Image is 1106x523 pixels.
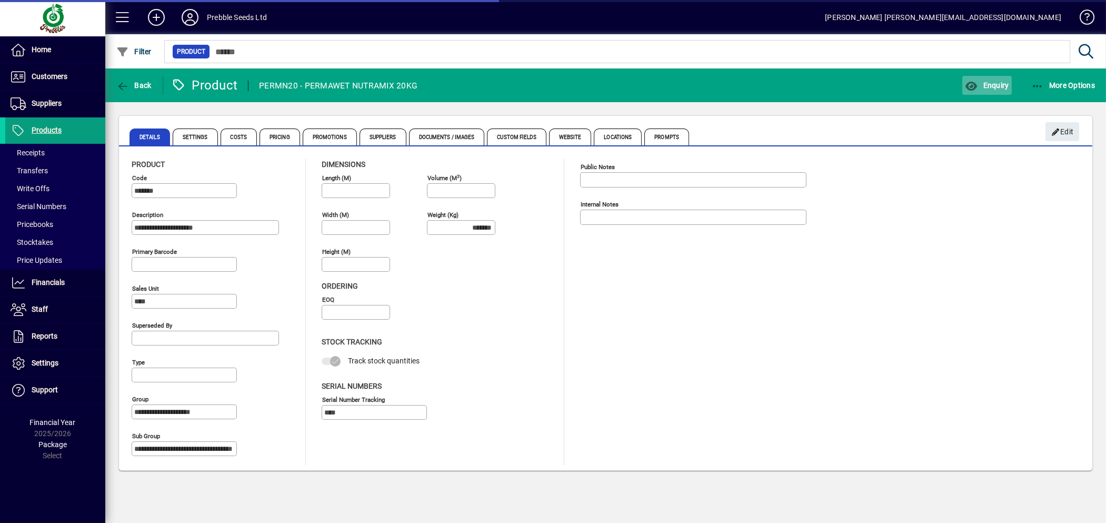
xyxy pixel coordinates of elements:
span: Stocktakes [11,238,53,246]
span: Serial Numbers [11,202,66,211]
span: Costs [221,129,257,145]
button: More Options [1029,76,1098,95]
span: Suppliers [360,129,406,145]
span: Stock Tracking [322,338,382,346]
a: Transfers [5,162,105,180]
span: Home [32,45,51,54]
div: [PERSON_NAME] [PERSON_NAME][EMAIL_ADDRESS][DOMAIN_NAME] [825,9,1061,26]
sup: 3 [457,173,460,179]
mat-label: Description [132,211,163,219]
span: Documents / Images [409,129,485,145]
mat-label: Weight (Kg) [427,211,459,219]
app-page-header-button: Back [105,76,163,95]
mat-label: Volume (m ) [427,174,462,182]
span: Transfers [11,166,48,175]
span: Product [177,46,205,57]
a: Reports [5,323,105,350]
a: Stocktakes [5,233,105,251]
span: Settings [32,359,58,367]
mat-label: Length (m) [322,174,351,182]
span: Financials [32,278,65,287]
mat-label: Primary barcode [132,248,177,255]
span: Support [32,386,58,394]
mat-label: Sales unit [132,285,159,292]
mat-label: Height (m) [322,248,351,255]
span: Staff [32,305,48,313]
div: PERMN20 - PERMAWET NUTRAMIX 20KG [259,77,417,94]
span: Write Offs [11,184,49,193]
button: Filter [114,42,154,61]
span: Custom Fields [487,129,546,145]
span: Customers [32,72,67,81]
span: Filter [116,47,152,56]
span: Track stock quantities [348,357,420,365]
span: Edit [1051,123,1074,141]
a: Price Updates [5,251,105,269]
mat-label: Internal Notes [581,201,619,208]
span: Promotions [303,129,357,145]
mat-label: Group [132,396,148,403]
span: Product [132,160,165,169]
mat-label: Superseded by [132,322,172,329]
span: Dimensions [322,160,365,169]
div: Product [171,77,238,94]
a: Suppliers [5,91,105,117]
span: Website [549,129,592,145]
mat-label: Serial Number tracking [322,396,385,403]
span: Enquiry [965,81,1009,90]
a: Staff [5,297,105,323]
mat-label: Code [132,174,147,182]
span: Pricebooks [11,220,53,229]
span: Reports [32,332,57,340]
mat-label: Public Notes [581,163,615,171]
a: Knowledge Base [1072,2,1093,36]
a: Pricebooks [5,215,105,233]
a: Home [5,37,105,63]
mat-label: Type [132,359,145,366]
span: More Options [1031,81,1095,90]
mat-label: EOQ [322,296,334,303]
button: Back [114,76,154,95]
span: Prompts [644,129,689,145]
a: Write Offs [5,180,105,198]
a: Support [5,377,105,403]
button: Add [140,8,173,27]
span: Back [116,81,152,90]
span: Products [32,126,62,134]
div: Prebble Seeds Ltd [207,9,267,26]
span: Serial Numbers [322,382,382,390]
span: Locations [594,129,642,145]
button: Profile [173,8,207,27]
a: Financials [5,270,105,296]
a: Serial Numbers [5,198,105,215]
span: Ordering [322,282,358,290]
a: Customers [5,64,105,90]
a: Receipts [5,144,105,162]
span: Financial Year [30,418,76,427]
span: Receipts [11,149,45,157]
span: Package [38,440,67,449]
a: Settings [5,350,105,377]
span: Price Updates [11,256,62,264]
span: Pricing [260,129,300,145]
mat-label: Sub group [132,432,160,440]
button: Enquiry [962,76,1011,95]
mat-label: Width (m) [322,211,349,219]
span: Settings [173,129,218,145]
span: Suppliers [32,99,62,107]
span: Details [129,129,170,145]
button: Edit [1045,122,1079,141]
